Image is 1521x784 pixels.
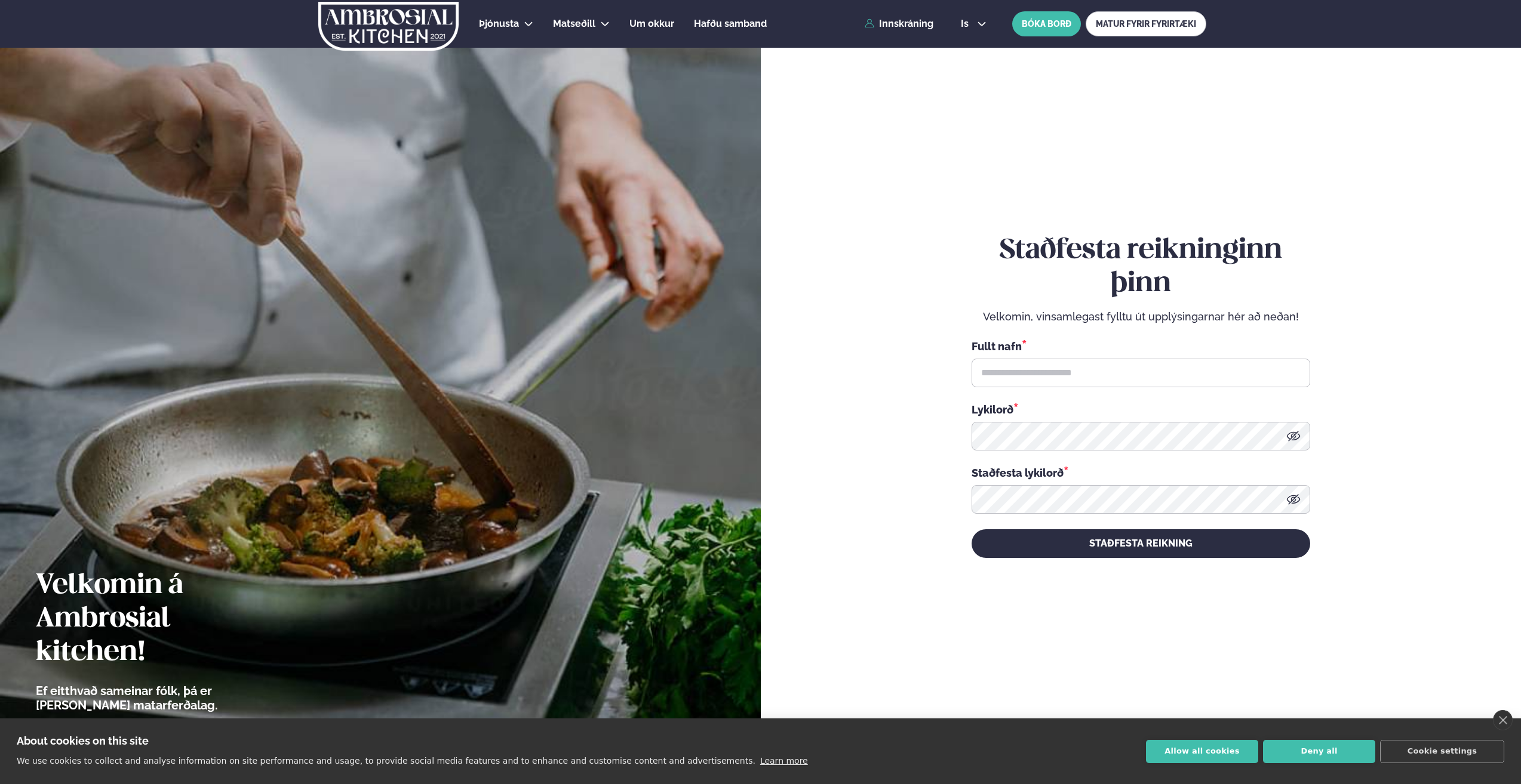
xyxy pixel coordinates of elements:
[865,18,933,29] a: Innskráning
[1493,710,1513,730] a: close
[972,402,1310,417] div: Lykilorð
[961,19,972,29] span: is
[17,734,149,747] strong: About cookies on this site
[694,18,767,29] span: Hafðu samband
[972,529,1310,558] button: STAÐFESTA REIKNING
[760,756,808,766] a: Learn more
[479,17,519,31] a: Þjónusta
[1146,740,1258,763] button: Allow all cookies
[972,465,1310,480] div: Staðfesta lykilorð
[972,234,1310,301] h2: Staðfesta reikninginn þinn
[951,19,996,29] button: is
[972,338,1310,354] div: Fullt nafn
[36,684,284,712] p: Ef eitthvað sameinar fólk, þá er [PERSON_NAME] matarferðalag.
[972,310,1310,324] p: Velkomin, vinsamlegast fylltu út upplýsingarnar hér að neðan!
[479,18,519,29] span: Þjónusta
[1263,740,1375,763] button: Deny all
[317,2,460,51] img: logo
[36,569,284,669] h2: Velkomin á Ambrosial kitchen!
[629,17,674,31] a: Um okkur
[629,18,674,29] span: Um okkur
[553,17,595,31] a: Matseðill
[17,756,755,766] p: We use cookies to collect and analyse information on site performance and usage, to provide socia...
[1086,11,1206,36] a: MATUR FYRIR FYRIRTÆKI
[694,17,767,31] a: Hafðu samband
[1380,740,1504,763] button: Cookie settings
[553,18,595,29] span: Matseðill
[1012,11,1081,36] button: BÓKA BORÐ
